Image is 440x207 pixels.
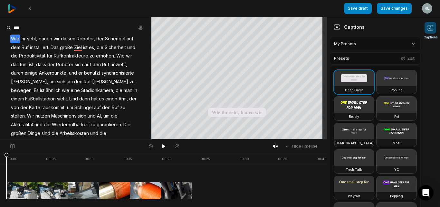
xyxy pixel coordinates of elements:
[41,103,66,112] span: rauskommt,
[10,120,34,129] span: Akkuratität
[53,35,60,43] span: wir
[38,35,53,43] span: bauen
[104,35,126,43] span: Schengel
[334,140,374,146] h3: [DEMOGRAPHIC_DATA]
[10,60,19,69] span: das
[74,103,93,112] span: Schingel
[346,167,362,172] h3: Tech Talk
[10,78,49,86] span: [PERSON_NAME],
[60,35,76,43] span: diesen
[45,86,61,95] span: ähnlich
[103,112,110,120] span: um
[83,78,91,86] span: Ruf
[10,103,20,112] span: von
[90,129,99,138] span: und
[393,140,400,146] h3: Mozi
[26,35,38,43] span: seht,
[111,103,120,112] span: Ruf
[129,78,135,86] span: zu
[424,35,437,40] span: Captions
[39,86,45,95] span: ist
[330,37,421,51] div: My Presets
[81,138,107,146] span: zweitgrößte
[390,193,403,199] h3: Popping
[28,103,41,112] span: Karte
[91,95,98,103] span: hat
[24,95,56,103] span: Fußballstadion
[18,52,46,60] span: Produktivität
[349,114,359,119] h3: Beasty
[93,103,101,112] span: auf
[10,86,33,95] span: bewegen.
[127,43,136,52] span: und
[10,52,18,60] span: die
[78,69,83,78] span: er
[10,112,26,120] span: stellen.
[35,60,47,69] span: dass
[51,129,59,138] span: die
[33,86,39,95] span: Es
[69,95,79,103] span: Und
[330,52,421,65] div: Presets
[123,120,131,129] span: Die
[72,138,81,146] span: der
[105,95,118,103] span: einen
[81,86,115,95] span: Stadionkamera,
[21,43,29,52] span: Ruf
[92,60,101,69] span: den
[10,95,24,103] span: einem
[19,60,28,69] span: tun,
[399,54,416,63] button: Edit
[73,43,82,52] span: Ziel
[115,86,123,95] span: die
[48,138,66,146] span: Roofing
[123,86,133,95] span: man
[61,86,70,95] span: wie
[96,43,104,52] span: die
[377,3,412,14] button: Save changes
[88,43,96,52] span: es,
[70,86,81,95] span: eine
[10,43,21,52] span: dem
[125,52,133,60] span: wir
[20,103,28,112] span: der
[26,112,35,120] span: Wir
[118,95,129,103] span: Arm,
[120,103,126,112] span: zu
[34,120,43,129] span: und
[59,129,90,138] span: Arbeitskosten
[107,138,136,146] span: gefährlichste
[47,60,55,69] span: der
[46,52,53,60] span: für
[101,69,135,78] span: synchronisierte
[87,112,96,120] span: und
[101,60,110,69] span: Ruf
[66,103,74,112] span: um
[394,114,399,119] h3: Pet
[282,141,320,151] button: HideTimeline
[35,112,51,120] span: nutzen
[126,35,134,43] span: auf
[101,103,111,112] span: den
[84,60,92,69] span: auf
[66,78,73,86] span: um
[8,4,16,13] img: reap
[49,78,56,86] span: um
[76,35,96,43] span: Roboter,
[424,22,437,40] button: Captions
[10,138,48,146] span: Arbeitssicherheit.
[74,60,84,69] span: sich
[10,129,27,138] span: großen
[90,120,96,129] span: zu
[79,95,91,103] span: dann
[96,120,123,129] span: garantieren.
[129,95,137,103] span: der
[38,69,68,78] span: Ankerpunkte,
[116,52,125,60] span: Wie
[43,120,51,129] span: die
[89,52,95,60] span: zu
[29,43,50,52] span: installiert.
[68,69,78,78] span: und
[41,129,51,138] span: sind
[96,112,103,120] span: AI,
